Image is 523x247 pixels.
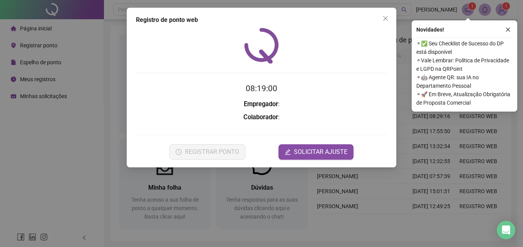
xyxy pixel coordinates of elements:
[244,28,279,63] img: QRPoint
[497,221,515,239] div: Open Intercom Messenger
[379,12,392,25] button: Close
[136,99,387,109] h3: :
[244,100,278,108] strong: Empregador
[505,27,511,32] span: close
[416,56,513,73] span: ⚬ Vale Lembrar: Política de Privacidade e LGPD na QRPoint
[246,84,277,93] time: 08:19:00
[136,15,387,25] div: Registro de ponto web
[416,90,513,107] span: ⚬ 🚀 Em Breve, Atualização Obrigatória de Proposta Comercial
[294,147,347,157] span: SOLICITAR AJUSTE
[382,15,389,22] span: close
[416,25,444,34] span: Novidades !
[285,149,291,155] span: edit
[416,39,513,56] span: ⚬ ✅ Seu Checklist de Sucesso do DP está disponível
[416,73,513,90] span: ⚬ 🤖 Agente QR: sua IA no Departamento Pessoal
[278,144,354,160] button: editSOLICITAR AJUSTE
[136,112,387,122] h3: :
[243,113,278,121] strong: Colaborador
[169,144,245,160] button: REGISTRAR PONTO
